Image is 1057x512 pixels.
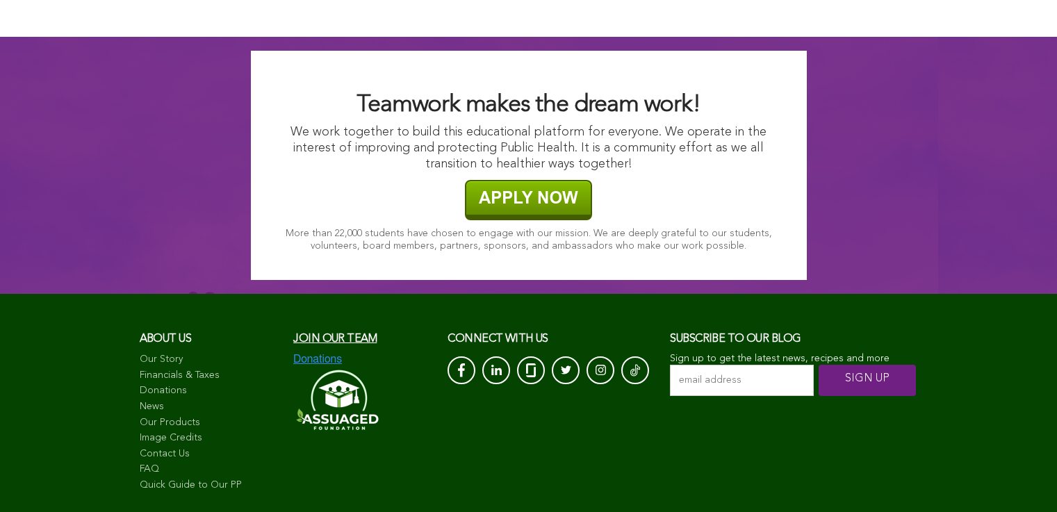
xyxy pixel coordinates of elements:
a: Our Products [140,416,280,430]
a: FAQ [140,463,280,477]
iframe: Chat Widget [988,445,1057,512]
a: Financials & Taxes [140,369,280,383]
a: Contact Us [140,447,280,461]
a: Join our team [293,333,377,345]
img: Donations [293,353,342,365]
span: About us [140,333,192,345]
a: News [140,400,280,414]
img: glassdoor_White [526,363,536,377]
h2: Teamwork makes the dream work! [279,92,779,117]
p: More than 22,000 students have chosen to engage with our mission. We are deeply grateful to our s... [279,227,779,252]
img: Assuaged-Foundation-Logo-White [293,365,379,434]
a: Image Credits [140,431,280,445]
input: email address [670,365,814,396]
p: Sign up to get the latest news, recipes and more [670,353,917,365]
a: Donations [140,384,280,398]
p: We work together to build this educational platform for everyone. We operate in the interest of i... [279,124,779,173]
img: APPLY NOW [465,180,592,220]
a: Quick Guide to Our PP [140,479,280,493]
h3: Subscribe to our blog [670,329,917,349]
input: SIGN UP [819,365,916,396]
a: Our Story [140,353,280,367]
span: CONNECT with us [448,333,548,345]
img: Tik-Tok-Icon [630,363,640,377]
